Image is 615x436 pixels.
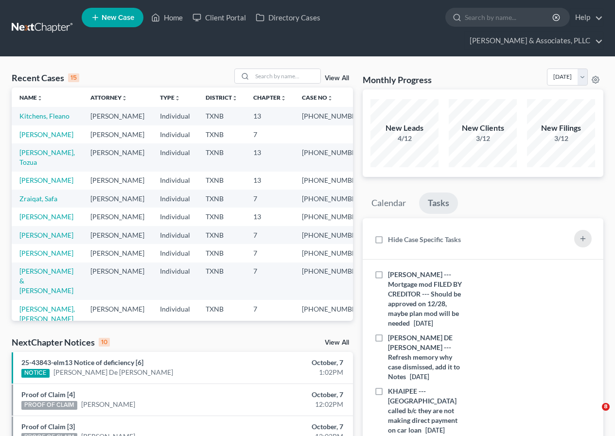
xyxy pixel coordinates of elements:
[294,262,370,300] td: [PHONE_NUMBER]
[232,95,238,101] i: unfold_more
[363,192,415,214] a: Calendar
[242,400,343,409] div: 12:02PM
[251,9,325,26] a: Directory Cases
[19,267,73,295] a: [PERSON_NAME] & [PERSON_NAME]
[602,403,610,411] span: 8
[83,226,152,244] td: [PERSON_NAME]
[246,244,294,262] td: 7
[19,94,43,101] a: Nameunfold_more
[465,8,554,26] input: Search by name...
[19,212,73,221] a: [PERSON_NAME]
[198,143,246,171] td: TXNB
[388,270,462,327] span: [PERSON_NAME] --- Mortgage mod FILED BY CREDITOR --- Should be approved on 12/28, maybe plan mod ...
[152,300,198,347] td: Individual
[325,75,349,82] a: View All
[370,122,439,134] div: New Leads
[160,94,180,101] a: Typeunfold_more
[294,208,370,226] td: [PHONE_NUMBER]
[281,95,286,101] i: unfold_more
[327,95,333,101] i: unfold_more
[449,134,517,143] div: 3/12
[83,300,152,347] td: [PERSON_NAME]
[83,190,152,208] td: [PERSON_NAME]
[152,125,198,143] td: Individual
[246,226,294,244] td: 7
[242,358,343,367] div: October, 7
[242,367,343,377] div: 1:02PM
[246,172,294,190] td: 13
[83,244,152,262] td: [PERSON_NAME]
[19,249,73,257] a: [PERSON_NAME]
[582,403,605,426] iframe: Intercom live chat
[152,226,198,244] td: Individual
[465,32,603,50] a: [PERSON_NAME] & Associates, PLLC
[325,339,349,346] a: View All
[294,143,370,171] td: [PHONE_NUMBER]
[425,427,445,434] span: [DATE]
[246,107,294,125] td: 13
[19,112,70,120] a: Kitchens, Fleano
[527,134,595,143] div: 3/12
[246,208,294,226] td: 13
[152,172,198,190] td: Individual
[198,244,246,262] td: TXNB
[175,95,180,101] i: unfold_more
[68,73,79,82] div: 15
[414,320,433,327] span: [DATE]
[198,226,246,244] td: TXNB
[246,125,294,143] td: 7
[246,262,294,300] td: 7
[449,122,517,134] div: New Clients
[19,176,73,184] a: [PERSON_NAME]
[21,422,75,431] a: Proof of Claim [3]
[410,373,429,381] span: [DATE]
[294,226,370,244] td: [PHONE_NUMBER]
[152,208,198,226] td: Individual
[21,390,75,399] a: Proof of Claim [4]
[83,107,152,125] td: [PERSON_NAME]
[152,190,198,208] td: Individual
[152,107,198,125] td: Individual
[294,300,370,347] td: [PHONE_NUMBER]
[246,190,294,208] td: 7
[242,422,343,432] div: October, 7
[90,94,127,101] a: Attorneyunfold_more
[12,72,79,84] div: Recent Cases
[19,305,75,342] a: [PERSON_NAME], [PERSON_NAME] & [PERSON_NAME]
[388,235,461,244] span: Hide Case Specific Tasks
[99,338,110,347] div: 10
[246,300,294,347] td: 7
[198,172,246,190] td: TXNB
[419,192,458,214] a: Tasks
[37,95,43,101] i: unfold_more
[198,107,246,125] td: TXNB
[188,9,251,26] a: Client Portal
[246,143,294,171] td: 13
[253,94,286,101] a: Chapterunfold_more
[83,125,152,143] td: [PERSON_NAME]
[21,401,77,410] div: PROOF OF CLAIM
[53,367,173,377] a: [PERSON_NAME] De [PERSON_NAME]
[102,14,134,21] span: New Case
[19,194,57,203] a: Zraiqat, Safa
[83,262,152,300] td: [PERSON_NAME]
[83,172,152,190] td: [PERSON_NAME]
[302,94,333,101] a: Case Nounfold_more
[370,134,439,143] div: 4/12
[198,190,246,208] td: TXNB
[146,9,188,26] a: Home
[198,208,246,226] td: TXNB
[12,336,110,348] div: NextChapter Notices
[527,122,595,134] div: New Filings
[294,190,370,208] td: [PHONE_NUMBER]
[206,94,238,101] a: Districtunfold_more
[363,74,432,86] h3: Monthly Progress
[294,172,370,190] td: [PHONE_NUMBER]
[294,244,370,262] td: [PHONE_NUMBER]
[21,358,143,366] a: 25-43843-elm13 Notice of deficiency [6]
[19,148,75,166] a: [PERSON_NAME], Tozua
[122,95,127,101] i: unfold_more
[198,262,246,300] td: TXNB
[198,300,246,347] td: TXNB
[294,107,370,125] td: [PHONE_NUMBER]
